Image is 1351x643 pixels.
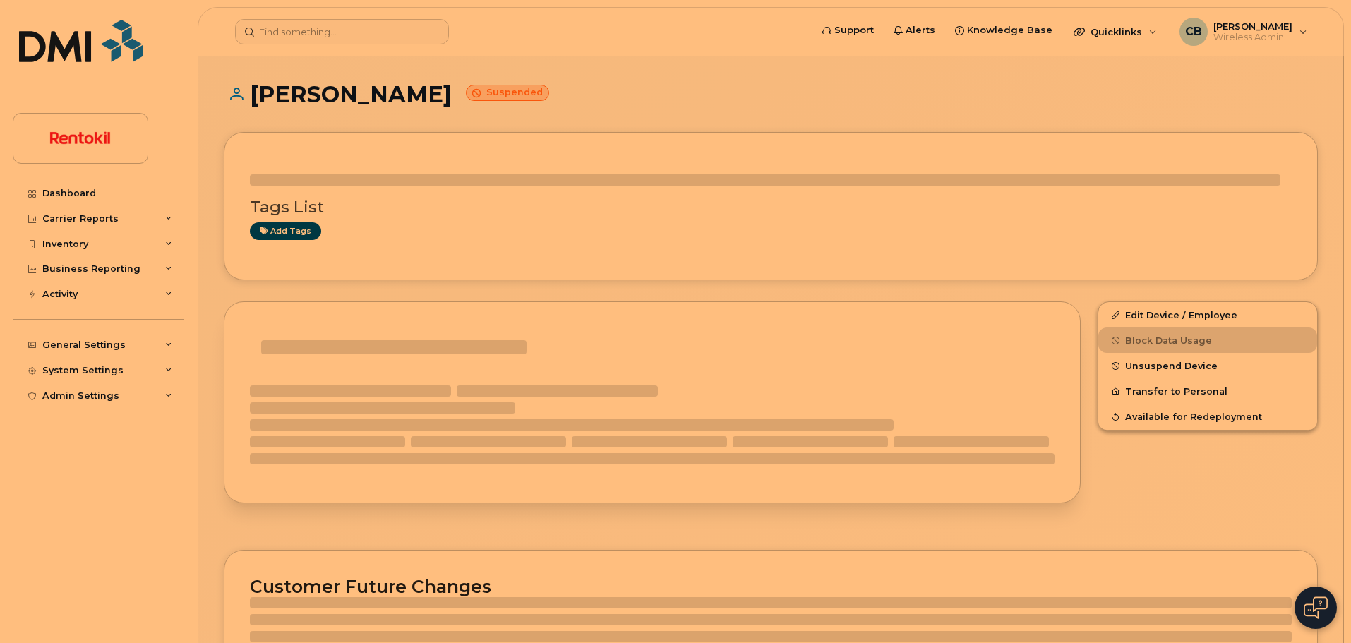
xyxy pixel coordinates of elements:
[1098,327,1317,353] button: Block Data Usage
[224,82,1318,107] h1: [PERSON_NAME]
[1098,378,1317,404] button: Transfer to Personal
[1125,361,1218,371] span: Unsuspend Device
[466,85,549,101] small: Suspended
[1098,404,1317,429] button: Available for Redeployment
[1098,302,1317,327] a: Edit Device / Employee
[250,198,1292,216] h3: Tags List
[1098,353,1317,378] button: Unsuspend Device
[250,222,321,240] a: Add tags
[1125,411,1262,422] span: Available for Redeployment
[250,576,1292,597] h2: Customer Future Changes
[1304,596,1328,619] img: Open chat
